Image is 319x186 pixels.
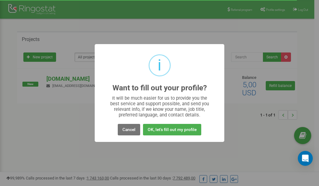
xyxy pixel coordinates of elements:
[112,84,207,92] h2: Want to fill out your profile?
[107,95,212,118] div: It will be much easier for us to provide you the best service and support possible, and send you ...
[143,124,201,135] button: OK, let's fill out my profile
[118,124,140,135] button: Cancel
[158,55,161,75] div: i
[298,151,313,166] div: Open Intercom Messenger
